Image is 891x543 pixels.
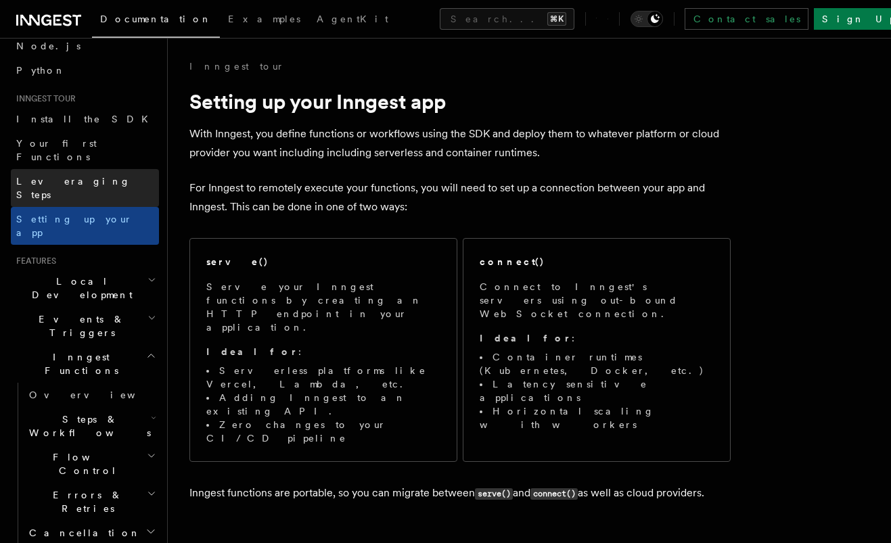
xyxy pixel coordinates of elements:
[475,488,513,500] code: serve()
[24,526,141,540] span: Cancellation
[24,488,147,515] span: Errors & Retries
[189,124,731,162] p: With Inngest, you define functions or workflows using the SDK and deploy them to whatever platfor...
[16,41,81,51] span: Node.js
[631,11,663,27] button: Toggle dark mode
[11,107,159,131] a: Install the SDK
[440,8,574,30] button: Search...⌘K
[11,269,159,307] button: Local Development
[11,34,159,58] a: Node.js
[206,345,440,358] p: :
[16,214,133,238] span: Setting up your app
[24,412,151,440] span: Steps & Workflows
[480,331,714,345] p: :
[547,12,566,26] kbd: ⌘K
[480,280,714,321] p: Connect to Inngest's servers using out-bound WebSocket connection.
[11,256,56,266] span: Features
[189,60,284,73] a: Inngest tour
[220,4,309,37] a: Examples
[24,407,159,445] button: Steps & Workflows
[11,275,147,302] span: Local Development
[206,255,269,268] h2: serve()
[16,176,131,200] span: Leveraging Steps
[189,89,731,114] h1: Setting up your Inngest app
[206,280,440,334] p: Serve your Inngest functions by creating an HTTP endpoint in your application.
[189,179,731,216] p: For Inngest to remotely execute your functions, you will need to set up a connection between your...
[480,350,714,377] li: Container runtimes (Kubernetes, Docker, etc.)
[24,445,159,483] button: Flow Control
[11,169,159,207] a: Leveraging Steps
[29,389,168,400] span: Overview
[11,307,159,345] button: Events & Triggers
[11,345,159,383] button: Inngest Functions
[480,404,714,431] li: Horizontal scaling with workers
[206,346,298,357] strong: Ideal for
[11,350,146,377] span: Inngest Functions
[206,418,440,445] li: Zero changes to your CI/CD pipeline
[685,8,808,30] a: Contact sales
[189,238,457,462] a: serve()Serve your Inngest functions by creating an HTTP endpoint in your application.Ideal for:Se...
[309,4,396,37] a: AgentKit
[480,377,714,404] li: Latency sensitive applications
[11,207,159,245] a: Setting up your app
[16,65,66,76] span: Python
[16,138,97,162] span: Your first Functions
[24,450,147,477] span: Flow Control
[480,255,545,268] h2: connect()
[463,238,731,462] a: connect()Connect to Inngest's servers using out-bound WebSocket connection.Ideal for:Container ru...
[92,4,220,38] a: Documentation
[530,488,578,500] code: connect()
[206,391,440,418] li: Adding Inngest to an existing API.
[24,383,159,407] a: Overview
[11,58,159,82] a: Python
[16,114,156,124] span: Install the SDK
[11,312,147,339] span: Events & Triggers
[480,333,572,344] strong: Ideal for
[24,483,159,521] button: Errors & Retries
[189,483,731,503] p: Inngest functions are portable, so you can migrate between and as well as cloud providers.
[11,131,159,169] a: Your first Functions
[100,14,212,24] span: Documentation
[228,14,300,24] span: Examples
[317,14,388,24] span: AgentKit
[11,93,76,104] span: Inngest tour
[206,364,440,391] li: Serverless platforms like Vercel, Lambda, etc.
